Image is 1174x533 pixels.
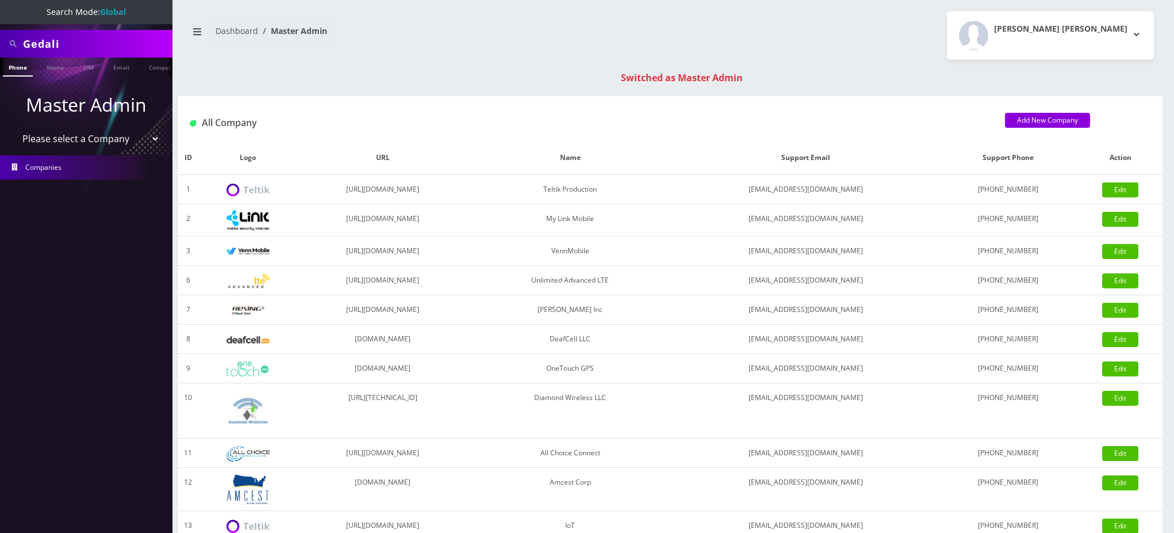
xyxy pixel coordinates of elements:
td: 12 [178,468,198,511]
td: [PHONE_NUMBER] [938,325,1079,354]
li: Master Admin [258,25,327,37]
th: URL [298,141,467,175]
td: [URL][TECHNICAL_ID] [298,383,467,439]
td: VennMobile [467,237,673,266]
td: [URL][DOMAIN_NAME] [298,295,467,325]
th: Support Phone [938,141,1079,175]
td: 6 [178,266,198,295]
a: SIM [78,58,99,75]
a: Edit [1102,475,1138,490]
a: Name [41,58,70,75]
td: [EMAIL_ADDRESS][DOMAIN_NAME] [673,266,938,295]
td: [EMAIL_ADDRESS][DOMAIN_NAME] [673,175,938,204]
a: Edit [1102,446,1138,461]
td: [URL][DOMAIN_NAME] [298,266,467,295]
a: Edit [1102,332,1138,347]
td: 1 [178,175,198,204]
td: 2 [178,204,198,237]
a: Edit [1102,273,1138,288]
div: Switched as Master Admin [190,71,1174,85]
a: Edit [1102,391,1138,406]
td: [EMAIL_ADDRESS][DOMAIN_NAME] [673,237,938,266]
a: Edit [1102,361,1138,376]
th: Logo [198,141,298,175]
img: All Company [190,120,196,127]
td: [URL][DOMAIN_NAME] [298,204,467,237]
td: [EMAIL_ADDRESS][DOMAIN_NAME] [673,468,938,511]
td: [PERSON_NAME] Inc [467,295,673,325]
td: My Link Mobile [467,204,673,237]
span: Search Mode: [47,6,126,17]
strong: Global [100,6,126,17]
h1: All Company [190,117,988,128]
img: OneTouch GPS [227,361,270,376]
img: All Choice Connect [227,446,270,462]
td: Amcest Corp [467,468,673,511]
img: My Link Mobile [227,210,270,230]
button: [PERSON_NAME] [PERSON_NAME] [947,12,1154,59]
th: Support Email [673,141,938,175]
td: Unlimited Advanced LTE [467,266,673,295]
th: Action [1079,141,1163,175]
td: [PHONE_NUMBER] [938,383,1079,439]
td: [DOMAIN_NAME] [298,325,467,354]
a: Phone [3,58,33,77]
td: Teltik Production [467,175,673,204]
img: Rexing Inc [227,305,270,316]
td: [URL][DOMAIN_NAME] [298,237,467,266]
td: [PHONE_NUMBER] [938,354,1079,383]
td: [EMAIL_ADDRESS][DOMAIN_NAME] [673,383,938,439]
td: 8 [178,325,198,354]
span: Companies [25,162,62,172]
img: Unlimited Advanced LTE [227,274,270,288]
nav: breadcrumb [187,19,662,52]
td: [EMAIL_ADDRESS][DOMAIN_NAME] [673,204,938,237]
a: Edit [1102,212,1138,227]
td: [PHONE_NUMBER] [938,468,1079,511]
h2: [PERSON_NAME] [PERSON_NAME] [994,24,1127,34]
td: [EMAIL_ADDRESS][DOMAIN_NAME] [673,295,938,325]
td: 9 [178,354,198,383]
td: 3 [178,237,198,266]
input: Search All Companies [23,33,170,55]
td: [PHONE_NUMBER] [938,439,1079,468]
td: All Choice Connect [467,439,673,468]
a: Dashboard [216,25,258,36]
img: Teltik Production [227,184,270,197]
img: IoT [227,520,270,533]
td: [PHONE_NUMBER] [938,266,1079,295]
img: Amcest Corp [227,474,270,505]
td: [DOMAIN_NAME] [298,468,467,511]
td: 10 [178,383,198,439]
img: DeafCell LLC [227,336,270,344]
th: ID [178,141,198,175]
td: [PHONE_NUMBER] [938,237,1079,266]
a: Edit [1102,182,1138,197]
a: Company [143,58,182,75]
td: [URL][DOMAIN_NAME] [298,175,467,204]
td: [EMAIL_ADDRESS][DOMAIN_NAME] [673,354,938,383]
th: Name [467,141,673,175]
td: [PHONE_NUMBER] [938,175,1079,204]
a: Edit [1102,303,1138,318]
td: DeafCell LLC [467,325,673,354]
td: Diamond Wireless LLC [467,383,673,439]
img: VennMobile [227,248,270,256]
td: 11 [178,439,198,468]
a: Email [108,58,135,75]
td: 7 [178,295,198,325]
td: OneTouch GPS [467,354,673,383]
img: Diamond Wireless LLC [227,389,270,432]
td: [URL][DOMAIN_NAME] [298,439,467,468]
td: [EMAIL_ADDRESS][DOMAIN_NAME] [673,325,938,354]
a: Add New Company [1005,113,1090,128]
a: Edit [1102,244,1138,259]
td: [DOMAIN_NAME] [298,354,467,383]
td: [EMAIL_ADDRESS][DOMAIN_NAME] [673,439,938,468]
td: [PHONE_NUMBER] [938,295,1079,325]
td: [PHONE_NUMBER] [938,204,1079,237]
